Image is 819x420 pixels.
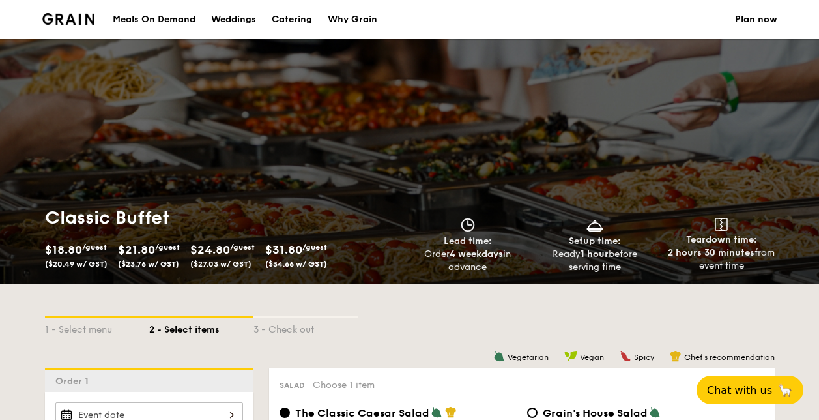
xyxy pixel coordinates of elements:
span: /guest [82,243,107,252]
img: icon-vegetarian.fe4039eb.svg [431,406,442,418]
img: icon-chef-hat.a58ddaea.svg [670,350,682,362]
span: /guest [302,243,327,252]
div: 2 - Select items [149,318,253,337]
button: Chat with us🦙 [697,376,803,404]
img: Grain [42,13,95,25]
strong: 1 hour [581,248,609,260]
span: Chef's recommendation [684,353,775,362]
span: ($34.66 w/ GST) [265,260,327,269]
span: Salad [280,381,305,390]
input: Grain's House Saladcorn kernel, roasted sesame dressing, cherry tomato [527,408,538,418]
input: The Classic Caesar Saladromaine lettuce, croutons, shaved parmesan flakes, cherry tomatoes, house... [280,408,290,418]
img: icon-vegan.f8ff3823.svg [564,350,577,362]
strong: 4 weekdays [450,248,503,260]
span: Grain's House Salad [543,407,648,419]
span: Vegan [580,353,604,362]
a: Logotype [42,13,95,25]
span: $21.80 [118,243,155,257]
img: icon-clock.2db775ea.svg [458,218,478,232]
img: icon-spicy.37a8142b.svg [620,350,631,362]
div: 1 - Select menu [45,318,149,337]
span: $18.80 [45,243,82,257]
span: $31.80 [265,243,302,257]
span: Chat with us [707,384,772,397]
span: /guest [230,243,255,252]
h1: Classic Buffet [45,206,405,230]
span: Order 1 [55,376,94,387]
span: Vegetarian [508,353,549,362]
img: icon-vegetarian.fe4039eb.svg [649,406,661,418]
span: 🦙 [777,383,793,398]
span: The Classic Caesar Salad [295,407,429,419]
span: Lead time: [444,235,492,247]
span: ($27.03 w/ GST) [190,260,251,269]
span: ($20.49 w/ GST) [45,260,108,269]
img: icon-vegetarian.fe4039eb.svg [493,350,505,362]
img: icon-dish.430c3a2e.svg [585,218,605,232]
img: icon-chef-hat.a58ddaea.svg [445,406,457,418]
span: $24.80 [190,243,230,257]
div: Order in advance [410,248,526,274]
div: Ready before serving time [536,248,653,274]
span: Setup time: [569,235,621,247]
div: from event time [663,247,780,273]
img: icon-teardown.65201eee.svg [715,218,728,231]
span: Choose 1 item [313,380,375,391]
span: Teardown time: [686,234,757,245]
span: Spicy [634,353,654,362]
div: 3 - Check out [253,318,358,337]
span: ($23.76 w/ GST) [118,260,179,269]
strong: 2 hours 30 minutes [668,247,754,258]
span: /guest [155,243,180,252]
